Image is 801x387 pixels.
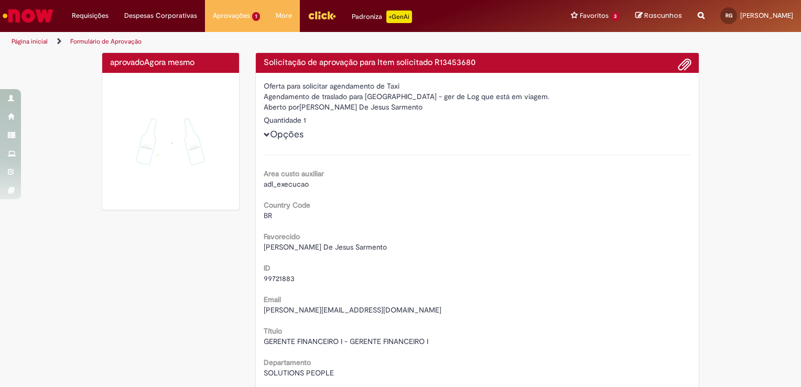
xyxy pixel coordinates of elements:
span: Despesas Corporativas [124,10,197,21]
span: Agora mesmo [144,57,194,68]
div: Quantidade 1 [264,115,691,125]
img: click_logo_yellow_360x200.png [308,7,336,23]
a: Formulário de Aprovação [70,37,142,46]
span: RG [726,12,732,19]
b: Area custo auxiliar [264,169,324,178]
span: [PERSON_NAME] De Jesus Sarmento [264,242,387,252]
a: Rascunhos [635,11,682,21]
b: Departamento [264,358,311,367]
div: [PERSON_NAME] De Jesus Sarmento [264,102,691,115]
h4: aprovado [110,58,231,68]
p: +GenAi [386,10,412,23]
span: More [276,10,292,21]
b: Título [264,326,282,336]
b: Country Code [264,200,310,210]
span: Rascunhos [644,10,682,20]
span: [PERSON_NAME] [740,11,793,20]
time: 28/08/2025 10:13:02 [144,57,194,68]
label: Aberto por [264,102,299,112]
span: [PERSON_NAME][EMAIL_ADDRESS][DOMAIN_NAME] [264,305,441,315]
div: Agendamento de traslado para [GEOGRAPHIC_DATA] - ger de Log que está em viagem. [264,91,691,102]
b: Email [264,295,281,304]
span: SOLUTIONS PEOPLE [264,368,334,378]
b: Favorecido [264,232,300,241]
h4: Solicitação de aprovação para Item solicitado R13453680 [264,58,691,68]
ul: Trilhas de página [8,32,526,51]
span: Favoritos [580,10,609,21]
img: sucesso_1.gif [110,81,231,202]
span: GERENTE FINANCEIRO I - GERENTE FINANCEIRO I [264,337,428,346]
span: BR [264,211,272,220]
b: ID [264,263,270,273]
span: 99721883 [264,274,295,283]
div: Oferta para solicitar agendamento de Taxi [264,81,691,91]
span: adl_execucao [264,179,309,189]
span: 1 [252,12,260,21]
span: Aprovações [213,10,250,21]
div: Padroniza [352,10,412,23]
img: ServiceNow [1,5,55,26]
span: 3 [611,12,620,21]
a: Página inicial [12,37,48,46]
span: Requisições [72,10,109,21]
